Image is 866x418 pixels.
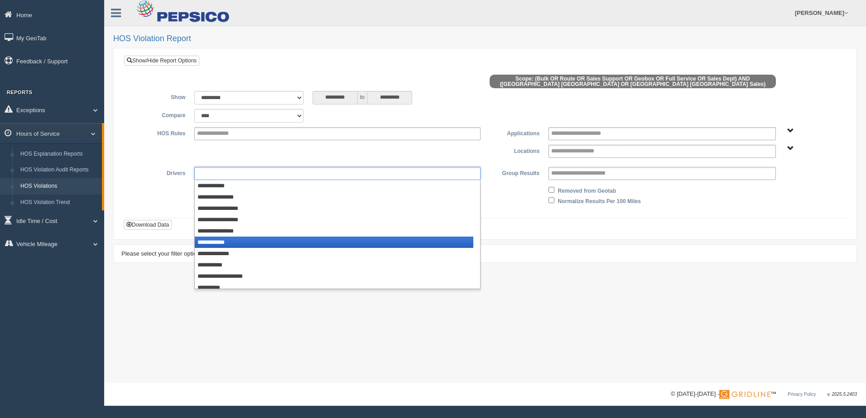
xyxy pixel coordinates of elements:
label: Applications [485,127,544,138]
a: Privacy Policy [788,392,816,397]
label: Drivers [131,167,190,178]
h2: HOS Violation Report [113,34,857,43]
div: © [DATE]-[DATE] - ™ [671,389,857,399]
img: Gridline [719,390,770,399]
label: Show [131,91,190,102]
label: HOS Rules [131,127,190,138]
span: to [358,91,367,104]
label: Removed from Geotab [558,185,616,195]
a: HOS Violation Trend [16,195,102,211]
span: Scope: (Bulk OR Route OR Sales Support OR Geobox OR Full Service OR Sales Dept) AND ([GEOGRAPHIC_... [490,75,776,88]
label: Locations [485,145,544,156]
a: HOS Violations [16,178,102,195]
a: Show/Hide Report Options [124,56,199,66]
span: Please select your filter options above and click "Apply Filters" to view your report. [121,250,335,257]
button: Download Data [124,220,172,230]
label: Compare [131,109,190,120]
a: HOS Explanation Reports [16,146,102,162]
label: Normalize Results Per 100 Miles [558,195,641,206]
span: v. 2025.5.2403 [828,392,857,397]
a: HOS Violation Audit Reports [16,162,102,178]
label: Group Results [485,167,544,178]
